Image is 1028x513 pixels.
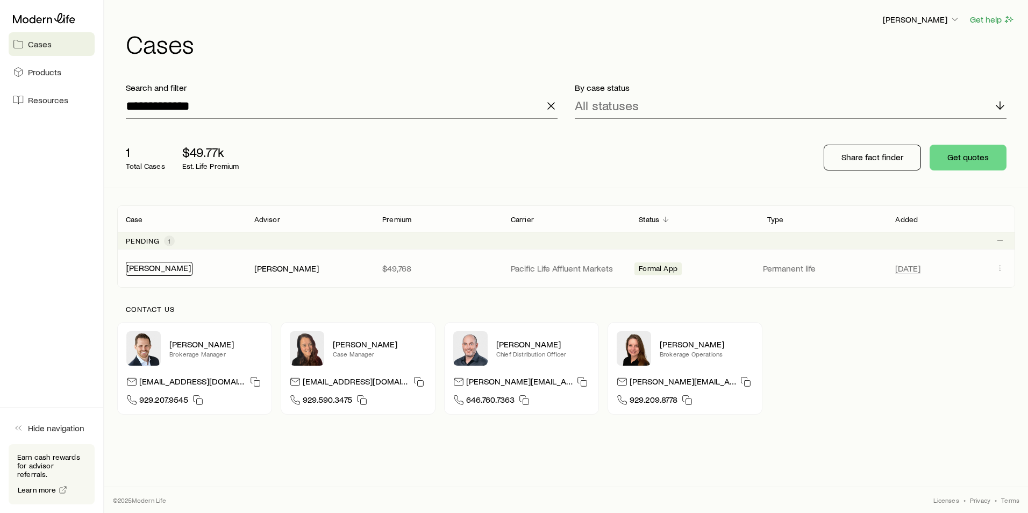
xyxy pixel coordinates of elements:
[18,486,56,494] span: Learn more
[1001,496,1019,504] a: Terms
[970,496,990,504] a: Privacy
[824,145,921,170] button: Share fact finder
[28,423,84,433] span: Hide navigation
[895,215,918,224] p: Added
[254,263,319,274] div: [PERSON_NAME]
[28,67,61,77] span: Products
[303,394,352,409] span: 929.590.3475
[575,82,1006,93] p: By case status
[126,82,558,93] p: Search and filter
[511,215,534,224] p: Carrier
[126,331,161,366] img: Nick Weiler
[466,376,573,390] p: [PERSON_NAME][EMAIL_ADDRESS][DOMAIN_NAME]
[9,60,95,84] a: Products
[933,496,959,504] a: Licenses
[639,215,659,224] p: Status
[575,98,639,113] p: All statuses
[333,339,426,350] p: [PERSON_NAME]
[139,394,188,409] span: 929.207.9545
[895,263,920,274] span: [DATE]
[169,339,263,350] p: [PERSON_NAME]
[883,14,960,25] p: [PERSON_NAME]
[382,263,494,274] p: $49,768
[254,215,280,224] p: Advisor
[382,215,411,224] p: Premium
[113,496,167,504] p: © 2025 Modern Life
[139,376,246,390] p: [EMAIL_ADDRESS][DOMAIN_NAME]
[28,39,52,49] span: Cases
[333,350,426,358] p: Case Manager
[995,496,997,504] span: •
[126,262,192,276] div: [PERSON_NAME]
[182,145,239,160] p: $49.77k
[930,145,1006,170] button: Get quotes
[617,331,651,366] img: Ellen Wall
[630,394,677,409] span: 929.209.8778
[511,263,622,274] p: Pacific Life Affluent Markets
[841,152,903,162] p: Share fact finder
[126,237,160,245] p: Pending
[9,32,95,56] a: Cases
[126,262,191,273] a: [PERSON_NAME]
[126,31,1015,56] h1: Cases
[117,205,1015,288] div: Client cases
[963,496,966,504] span: •
[17,453,86,479] p: Earn cash rewards for advisor referrals.
[767,215,784,224] p: Type
[660,339,753,350] p: [PERSON_NAME]
[126,305,1006,313] p: Contact us
[660,350,753,358] p: Brokerage Operations
[466,394,515,409] span: 646.760.7363
[9,444,95,504] div: Earn cash rewards for advisor referrals.Learn more
[496,339,590,350] p: [PERSON_NAME]
[496,350,590,358] p: Chief Distribution Officer
[882,13,961,26] button: [PERSON_NAME]
[290,331,324,366] img: Abby McGuigan
[9,88,95,112] a: Resources
[630,376,736,390] p: [PERSON_NAME][EMAIL_ADDRESS][DOMAIN_NAME]
[182,162,239,170] p: Est. Life Premium
[303,376,409,390] p: [EMAIL_ADDRESS][DOMAIN_NAME]
[168,237,170,245] span: 1
[763,263,883,274] p: Permanent life
[169,350,263,358] p: Brokerage Manager
[639,264,677,275] span: Formal App
[126,145,165,160] p: 1
[9,416,95,440] button: Hide navigation
[28,95,68,105] span: Resources
[969,13,1015,26] button: Get help
[126,215,143,224] p: Case
[453,331,488,366] img: Dan Pierson
[126,162,165,170] p: Total Cases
